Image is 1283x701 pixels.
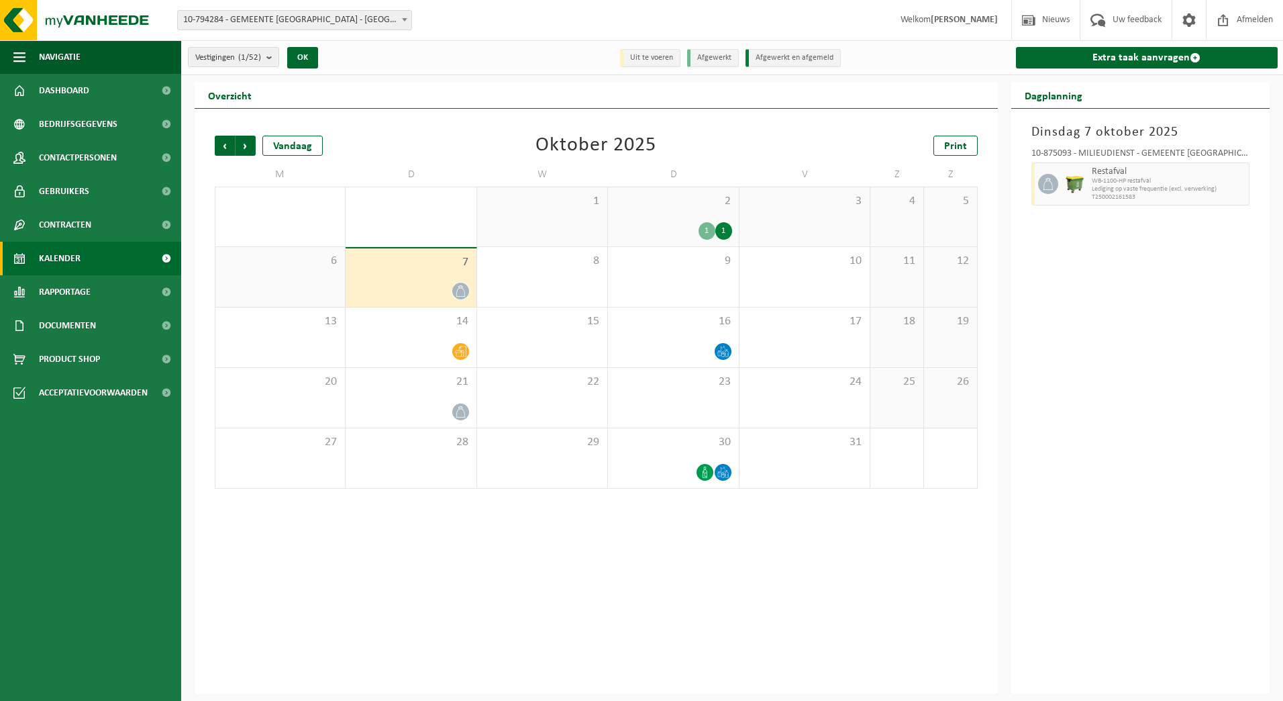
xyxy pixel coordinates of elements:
[877,375,917,389] span: 25
[615,375,731,389] span: 23
[746,375,863,389] span: 24
[699,222,715,240] div: 1
[746,254,863,269] span: 10
[215,162,346,187] td: M
[615,194,731,209] span: 2
[352,314,469,329] span: 14
[746,49,841,67] li: Afgewerkt en afgemeld
[1092,167,1246,177] span: Restafval
[615,314,731,329] span: 16
[484,194,601,209] span: 1
[484,254,601,269] span: 8
[877,314,917,329] span: 18
[484,375,601,389] span: 22
[877,194,917,209] span: 4
[188,47,279,67] button: Vestigingen(1/52)
[931,15,998,25] strong: [PERSON_NAME]
[39,309,96,342] span: Documenten
[39,275,91,309] span: Rapportage
[1031,122,1250,142] h3: Dinsdag 7 oktober 2025
[222,435,338,450] span: 27
[931,314,970,329] span: 19
[1092,177,1246,185] span: WB-1100-HP restafval
[944,141,967,152] span: Print
[177,10,412,30] span: 10-794284 - GEMEENTE BEVEREN - BEVEREN-WAAS
[1092,193,1246,201] span: T250002161583
[195,82,265,108] h2: Overzicht
[39,107,117,141] span: Bedrijfsgegevens
[715,222,732,240] div: 1
[352,375,469,389] span: 21
[870,162,924,187] td: Z
[215,136,235,156] span: Vorige
[477,162,608,187] td: W
[931,375,970,389] span: 26
[39,74,89,107] span: Dashboard
[238,53,261,62] count: (1/52)
[620,49,680,67] li: Uit te voeren
[924,162,978,187] td: Z
[39,208,91,242] span: Contracten
[222,375,338,389] span: 20
[746,314,863,329] span: 17
[931,254,970,269] span: 12
[222,314,338,329] span: 13
[484,435,601,450] span: 29
[615,254,731,269] span: 9
[262,136,323,156] div: Vandaag
[352,255,469,270] span: 7
[739,162,870,187] td: V
[484,314,601,329] span: 15
[877,254,917,269] span: 11
[608,162,739,187] td: D
[195,48,261,68] span: Vestigingen
[931,194,970,209] span: 5
[39,342,100,376] span: Product Shop
[222,254,338,269] span: 6
[39,376,148,410] span: Acceptatievoorwaarden
[178,11,411,30] span: 10-794284 - GEMEENTE BEVEREN - BEVEREN-WAAS
[39,40,81,74] span: Navigatie
[39,141,117,175] span: Contactpersonen
[39,175,89,208] span: Gebruikers
[1092,185,1246,193] span: Lediging op vaste frequentie (excl. verwerking)
[236,136,256,156] span: Volgende
[39,242,81,275] span: Kalender
[746,435,863,450] span: 31
[346,162,476,187] td: D
[1065,174,1085,194] img: WB-1100-HPE-GN-50
[615,435,731,450] span: 30
[933,136,978,156] a: Print
[746,194,863,209] span: 3
[687,49,739,67] li: Afgewerkt
[287,47,318,68] button: OK
[352,435,469,450] span: 28
[1031,149,1250,162] div: 10-875093 - MILIEUDIENST - GEMEENTE [GEOGRAPHIC_DATA] - KOSTENPLAATS 12 - [GEOGRAPHIC_DATA]-[GEOG...
[535,136,656,156] div: Oktober 2025
[1016,47,1278,68] a: Extra taak aanvragen
[1011,82,1096,108] h2: Dagplanning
